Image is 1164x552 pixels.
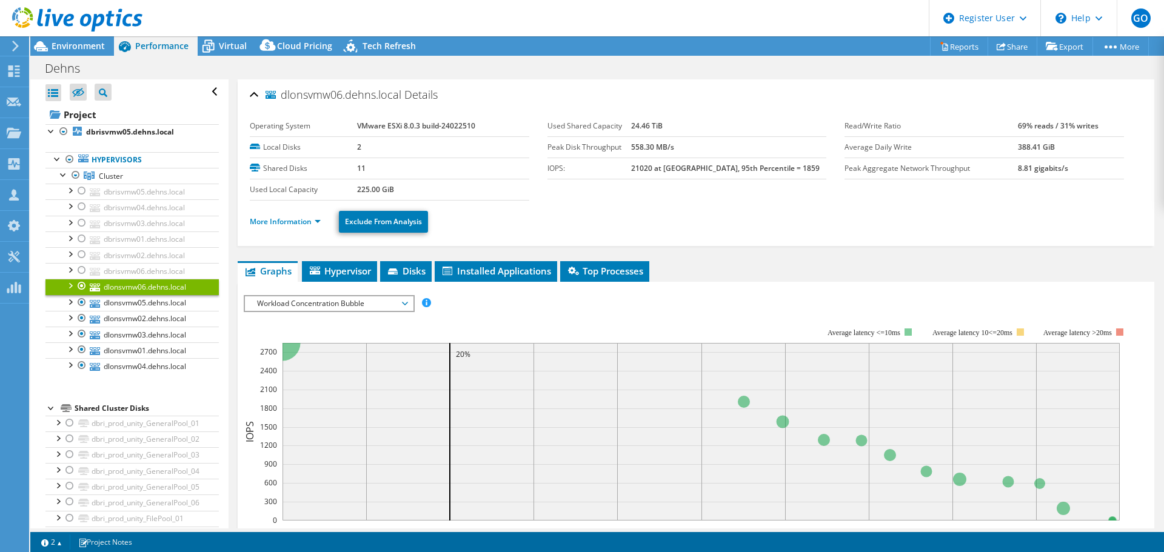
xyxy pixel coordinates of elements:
text: 1500 [260,422,277,432]
text: 1200 [260,440,277,450]
a: dbrisvmw06.dehns.local [45,263,219,279]
text: 600 [264,477,277,488]
text: 20% [456,349,470,359]
span: Hypervisor [308,265,371,277]
span: Cloud Pricing [277,40,332,52]
text: 20% [443,527,457,537]
span: GO [1131,8,1151,28]
label: Used Shared Capacity [547,120,631,132]
a: dbri_prod_unity_GeneralPool_05 [45,479,219,494]
text: 300 [264,496,277,507]
span: Tech Refresh [363,40,416,52]
span: Workload Concentration Bubble [251,296,407,311]
span: Installed Applications [441,265,551,277]
a: dlonsvmw04.dehns.local [45,358,219,374]
a: Export [1037,37,1093,56]
label: Average Daily Write [845,141,1018,153]
a: dlonsvmw01.dehns.local [45,342,219,358]
a: dlonsvmw02.dehns.local [45,311,219,327]
b: 2 [357,142,361,152]
b: dbrisvmw05.dehns.local [86,127,174,137]
a: dbri_prod_unity_GeneralPool_04 [45,463,219,479]
a: Share [988,37,1037,56]
span: Environment [52,40,105,52]
a: dbri_prod_unity_GeneralPool_02 [45,431,219,447]
text: 70% [861,527,876,537]
a: More Information [250,216,321,227]
b: 558.30 MB/s [631,142,674,152]
text: 10% [359,527,373,537]
text: 900 [264,459,277,469]
span: dlonsvmw06.dehns.local [266,89,401,101]
span: Cluster [99,171,123,181]
a: dbrisvmw05.dehns.local [45,124,219,140]
a: More [1092,37,1149,56]
label: Peak Disk Throughput [547,141,631,153]
a: Project Notes [70,534,141,550]
a: dbri_prod_unity_GeneralPool_03 [45,447,219,463]
b: 225.00 GiB [357,184,394,195]
label: Read/Write Ratio [845,120,1018,132]
text: 2100 [260,384,277,394]
div: Shared Cluster Disks [75,401,219,416]
text: 0 [273,515,277,525]
text: 2700 [260,347,277,357]
label: Used Local Capacity [250,184,357,196]
b: 21020 at [GEOGRAPHIC_DATA], 95th Percentile = 1859 [631,163,820,173]
a: Cluster [45,168,219,184]
text: 2400 [260,365,277,376]
text: 40% [610,527,624,537]
a: dbrisvmw03.dehns.local [45,216,219,231]
tspan: Average latency <=10ms [828,328,900,337]
a: dbrisvmw02.dehns.local [45,247,219,263]
a: Hypervisors [45,152,219,168]
a: dlonsvmw05.dehns.local [45,295,219,311]
text: 50% [694,527,709,537]
a: dlonsvmw06.dehns.local [45,279,219,294]
b: 69% reads / 31% writes [1018,121,1099,131]
svg: \n [1055,13,1066,24]
b: 8.81 gigabits/s [1018,163,1068,173]
text: 60% [778,527,792,537]
a: dbri_prod_unity_GeneralPool_01 [45,416,219,431]
a: Exclude From Analysis [339,211,428,233]
label: Peak Aggregate Network Throughput [845,162,1018,175]
label: Shared Disks [250,162,357,175]
b: 11 [357,163,366,173]
label: Operating System [250,120,357,132]
label: IOPS: [547,162,631,175]
text: 1800 [260,403,277,413]
span: Performance [135,40,189,52]
text: 0% [278,527,288,537]
text: 90% [1029,527,1043,537]
a: dbrisvmw04.dehns.local [45,199,219,215]
b: 24.46 TiB [631,121,663,131]
span: Graphs [244,265,292,277]
span: Virtual [219,40,247,52]
h1: Dehns [39,62,99,75]
span: Top Processes [566,265,643,277]
text: 100% [1111,527,1129,537]
text: 80% [945,527,960,537]
label: Local Disks [250,141,357,153]
a: dbrisvmw01.dehns.local [45,231,219,247]
b: VMware ESXi 8.0.3 build-24022510 [357,121,475,131]
b: 388.41 GiB [1018,142,1055,152]
a: dbri_prod_unity_GeneralPool_06 [45,494,219,510]
a: dlonsvmw03.dehns.local [45,327,219,342]
span: Disks [386,265,426,277]
text: Average latency >20ms [1043,328,1112,337]
text: IOPS [243,421,256,442]
a: 2 [33,534,70,550]
text: 30% [526,527,541,537]
a: Project [45,105,219,124]
tspan: Average latency 10<=20ms [932,328,1012,337]
a: dbrisvmw05.dehns.local [45,184,219,199]
a: dbri_prod_unity_GeneralPool_07 [45,527,219,542]
span: Details [404,87,438,102]
a: Reports [930,37,988,56]
a: dbri_prod_unity_FilePool_01 [45,511,219,527]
